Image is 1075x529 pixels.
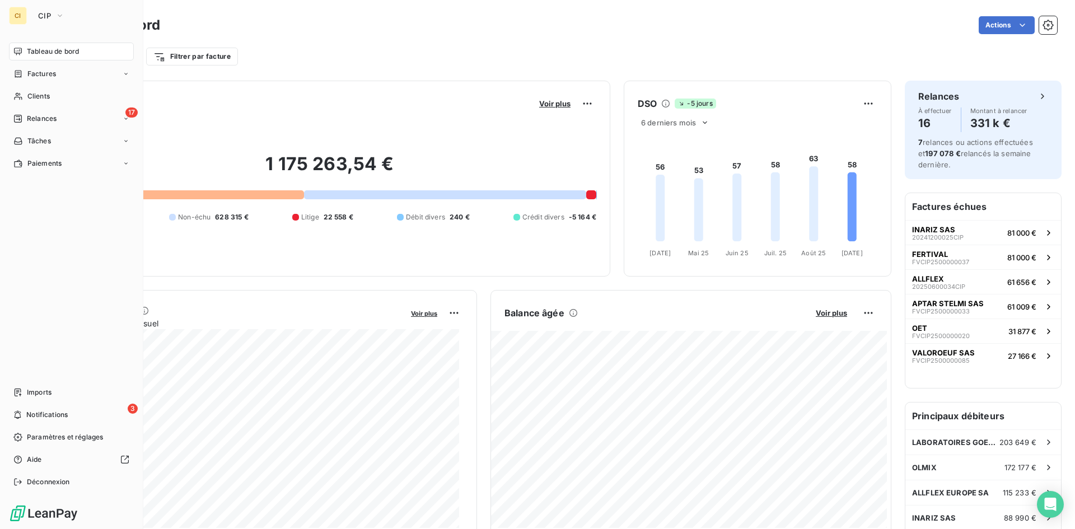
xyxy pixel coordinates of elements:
[504,306,564,320] h6: Balance âgée
[27,69,56,79] span: Factures
[146,48,238,65] button: Filtrer par facture
[1008,352,1036,361] span: 27 166 €
[27,136,51,146] span: Tâches
[301,212,319,222] span: Litige
[27,46,79,57] span: Tableau de bord
[1003,488,1036,497] span: 115 233 €
[912,283,965,290] span: 20250600034CIP
[1007,302,1036,311] span: 61 009 €
[912,274,944,283] span: ALLFLEX
[63,317,403,329] span: Chiffre d'affaires mensuel
[801,249,826,257] tspan: Août 25
[638,97,657,110] h6: DSO
[641,118,696,127] span: 6 derniers mois
[178,212,211,222] span: Non-échu
[979,16,1035,34] button: Actions
[905,245,1061,269] button: FERTIVALFVCIP250000003781 000 €
[726,249,749,257] tspan: Juin 25
[905,319,1061,343] button: OETFVCIP250000002031 877 €
[569,212,596,222] span: -5 164 €
[912,488,989,497] span: ALLFLEX EUROPE SA
[905,193,1061,220] h6: Factures échues
[408,308,441,318] button: Voir plus
[27,455,42,465] span: Aide
[925,149,960,158] span: 197 078 €
[450,212,470,222] span: 240 €
[38,11,51,20] span: CIP
[912,513,956,522] span: INARIZ SAS
[764,249,787,257] tspan: Juil. 25
[27,114,57,124] span: Relances
[912,259,969,265] span: FVCIP2500000037
[999,438,1036,447] span: 203 649 €
[912,438,999,447] span: LABORATOIRES GOEMAR
[63,153,596,186] h2: 1 175 263,54 €
[912,357,970,364] span: FVCIP2500000085
[918,114,952,132] h4: 16
[27,158,62,168] span: Paiements
[970,114,1027,132] h4: 331 k €
[406,212,445,222] span: Débit divers
[905,402,1061,429] h6: Principaux débiteurs
[1007,253,1036,262] span: 81 000 €
[905,343,1061,368] button: VALOROEUF SASFVCIP250000008527 166 €
[26,410,68,420] span: Notifications
[27,387,52,397] span: Imports
[522,212,564,222] span: Crédit divers
[649,249,671,257] tspan: [DATE]
[912,463,937,472] span: OLMIX
[215,212,248,222] span: 628 315 €
[1007,278,1036,287] span: 61 656 €
[9,451,134,469] a: Aide
[912,333,970,339] span: FVCIP2500000020
[912,348,975,357] span: VALOROEUF SAS
[125,107,138,118] span: 17
[324,212,353,222] span: 22 558 €
[675,99,716,109] span: -5 jours
[688,249,709,257] tspan: Mai 25
[812,308,850,318] button: Voir plus
[905,269,1061,294] button: ALLFLEX20250600034CIP61 656 €
[970,107,1027,114] span: Montant à relancer
[912,324,927,333] span: OET
[411,310,437,317] span: Voir plus
[1007,228,1036,237] span: 81 000 €
[9,7,27,25] div: CI
[905,294,1061,319] button: APTAR STELMI SASFVCIP250000003361 009 €
[1004,513,1036,522] span: 88 990 €
[539,99,571,108] span: Voir plus
[912,234,964,241] span: 20241200025CIP
[918,107,952,114] span: À effectuer
[918,138,1033,169] span: relances ou actions effectuées et relancés la semaine dernière.
[27,91,50,101] span: Clients
[536,99,574,109] button: Voir plus
[27,477,70,487] span: Déconnexion
[912,225,955,234] span: INARIZ SAS
[128,404,138,414] span: 3
[1037,491,1064,518] div: Open Intercom Messenger
[912,250,948,259] span: FERTIVAL
[905,220,1061,245] button: INARIZ SAS20241200025CIP81 000 €
[1008,327,1036,336] span: 31 877 €
[9,504,78,522] img: Logo LeanPay
[816,308,847,317] span: Voir plus
[912,299,984,308] span: APTAR STELMI SAS
[912,308,970,315] span: FVCIP2500000033
[1004,463,1036,472] span: 172 177 €
[842,249,863,257] tspan: [DATE]
[27,432,103,442] span: Paramètres et réglages
[918,90,959,103] h6: Relances
[918,138,923,147] span: 7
